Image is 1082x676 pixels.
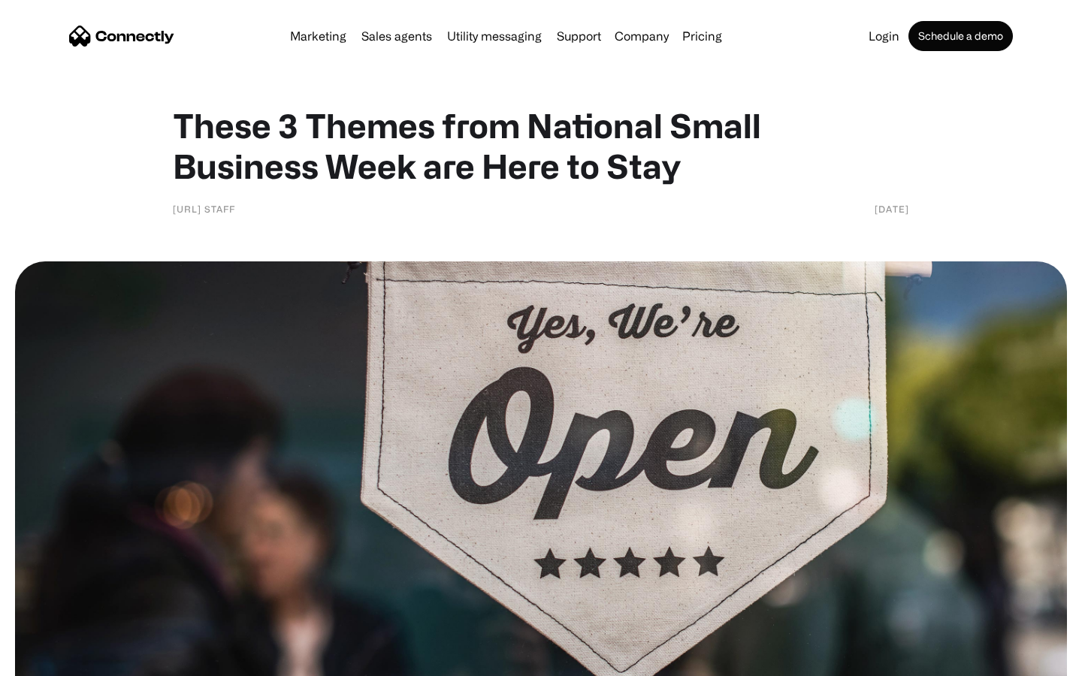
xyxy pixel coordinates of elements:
[173,105,909,186] h1: These 3 Themes from National Small Business Week are Here to Stay
[441,30,548,42] a: Utility messaging
[863,30,905,42] a: Login
[30,650,90,671] ul: Language list
[615,26,669,47] div: Company
[284,30,352,42] a: Marketing
[173,201,235,216] div: [URL] Staff
[355,30,438,42] a: Sales agents
[676,30,728,42] a: Pricing
[875,201,909,216] div: [DATE]
[15,650,90,671] aside: Language selected: English
[908,21,1013,51] a: Schedule a demo
[551,30,607,42] a: Support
